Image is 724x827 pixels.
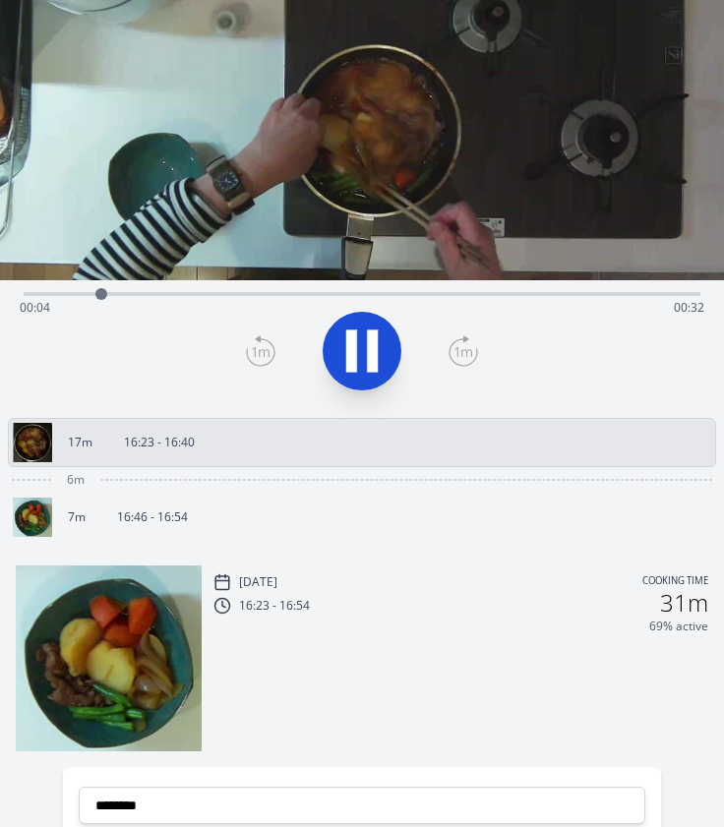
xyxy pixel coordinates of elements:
[68,435,92,450] p: 17m
[13,498,52,537] img: 251012074743_thumb.jpeg
[20,299,50,316] span: 00:04
[649,619,708,634] p: 69% active
[68,509,86,525] p: 7m
[660,591,708,615] h2: 31m
[16,565,202,751] img: 251012074743_thumb.jpeg
[13,423,52,462] img: 251012072357_thumb.jpeg
[642,573,708,591] p: Cooking time
[124,435,195,450] p: 16:23 - 16:40
[674,299,704,316] span: 00:32
[117,509,188,525] p: 16:46 - 16:54
[67,472,85,488] span: 6m
[239,598,310,614] p: 16:23 - 16:54
[239,574,277,590] p: [DATE]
